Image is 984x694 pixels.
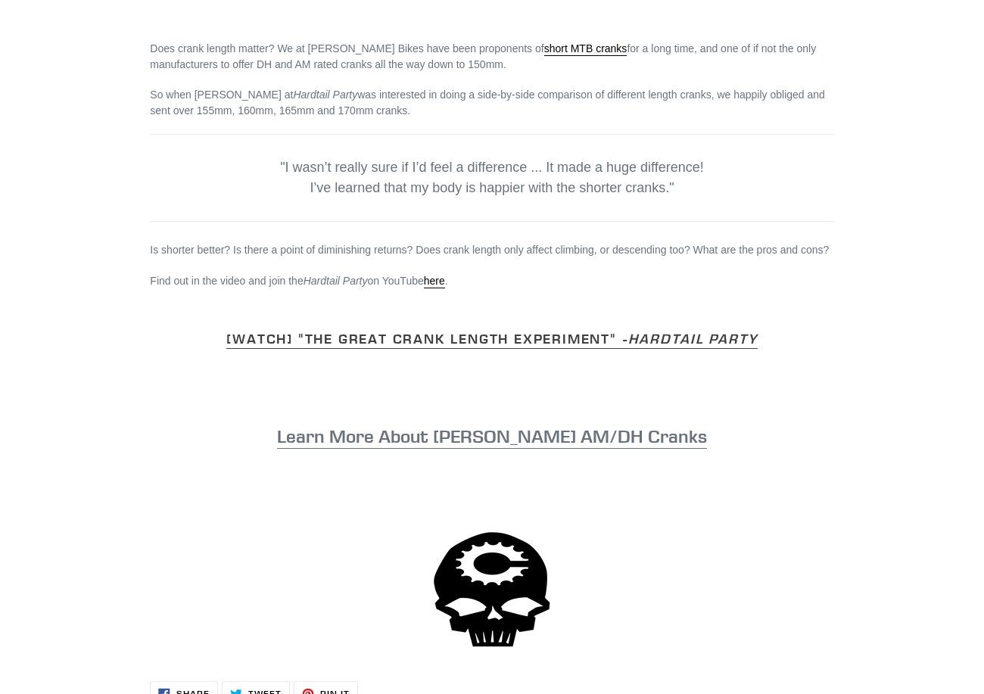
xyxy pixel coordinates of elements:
p: Does crank length matter? We at [PERSON_NAME] Bikes have been proponents of for a long time, and ... [150,25,833,73]
em: Hardtail Party [304,275,368,287]
em: Hardtail Party [628,330,757,347]
em: Hardtail Party [293,89,357,101]
p: "I wasn’t really sure if I’d feel a difference ... It made a huge difference! I’ve learned that m... [150,157,833,198]
p: Find out in the video and join the on YouTube . [150,273,833,289]
a: Learn More About [PERSON_NAME] AM/DH Cranks [277,425,707,449]
p: Is shorter better? Is there a point of diminishing returns? Does crank length only affect climbin... [150,242,833,258]
a: [WATCH] "The Great Crank Length Experiment" -Hardtail Party [226,330,757,349]
p: So when [PERSON_NAME] at was interested in doing a side-by-side comparison of different length cr... [150,87,833,119]
a: here [424,275,445,288]
a: short MTB cranks [544,42,627,56]
strong: [WATCH] "The Great Crank Length Experiment" - [226,330,757,347]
